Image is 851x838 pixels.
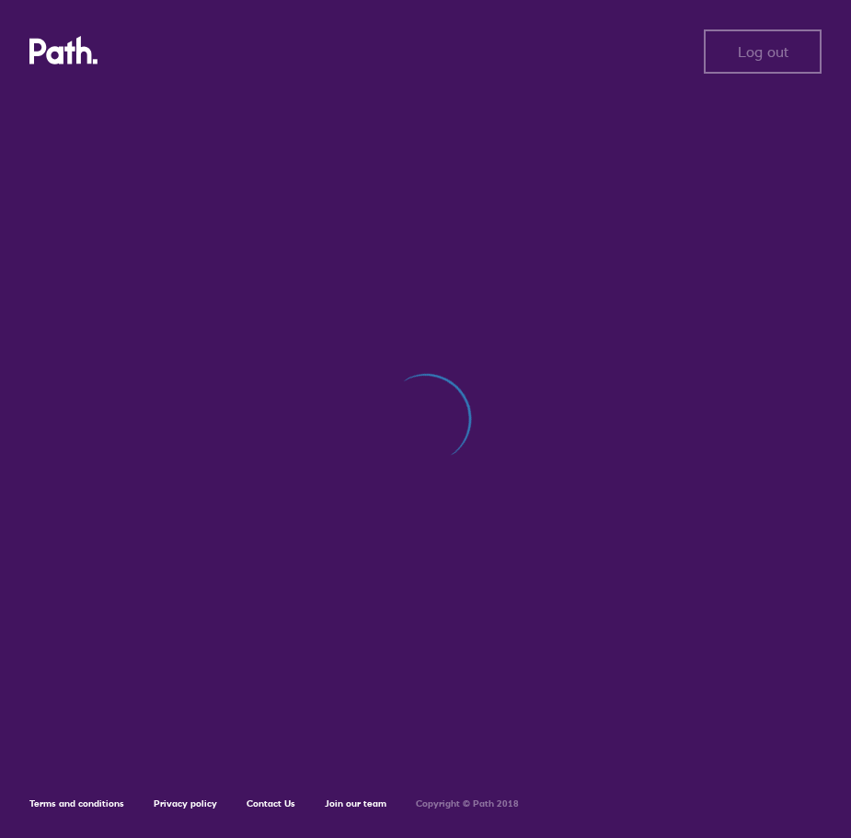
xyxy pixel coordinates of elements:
button: Log out [704,29,822,74]
a: Join our team [325,797,386,809]
a: Privacy policy [154,797,217,809]
a: Terms and conditions [29,797,124,809]
span: Log out [738,43,788,60]
h6: Copyright © Path 2018 [416,798,519,809]
a: Contact Us [247,797,295,809]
